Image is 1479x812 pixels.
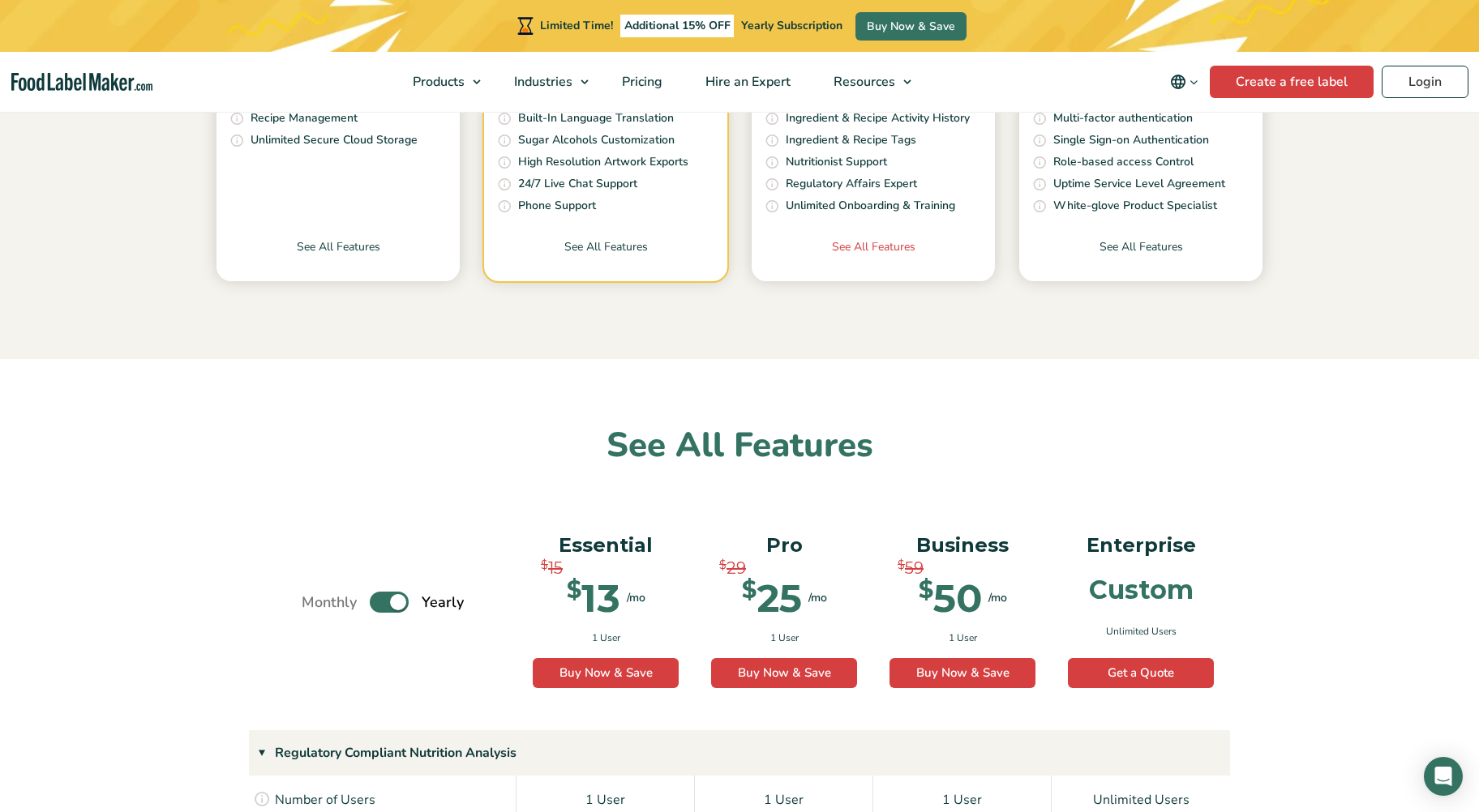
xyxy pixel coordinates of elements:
span: Resources [829,73,897,91]
div: 13 [567,579,620,618]
p: Unlimited Secure Cloud Storage [251,131,418,149]
a: Food Label Maker homepage [11,73,152,92]
span: Unlimited Users [1106,624,1177,639]
a: Industries [493,52,597,112]
span: Yearly [422,592,464,613]
p: Ingredient & Recipe Tags [786,131,916,149]
a: See All Features [752,238,995,281]
p: White-glove Product Specialist [1053,197,1217,215]
span: $ [898,556,905,575]
span: 15 [548,556,563,580]
span: $ [719,556,727,575]
p: Multi-factor authentication [1053,109,1193,127]
span: /mo [988,589,1007,606]
p: Built-In Language Translation [518,109,674,127]
span: Hire an Expert [701,73,792,91]
p: 24/7 Live Chat Support [518,175,637,193]
p: Unlimited Onboarding & Training [786,197,955,215]
span: Additional 15% OFF [620,15,735,37]
span: 1 User [592,630,620,645]
p: Regulatory Affairs Expert [786,175,917,193]
a: Create a free label [1210,66,1374,98]
a: See All Features [484,238,727,281]
span: 1 User [770,630,799,645]
span: Pricing [617,73,664,91]
p: Enterprise [1068,530,1214,561]
span: 29 [727,556,746,580]
p: Pro [711,530,857,561]
p: Uptime Service Level Agreement [1053,175,1225,193]
h2: See All Features [208,424,1271,468]
p: Recipe Management [251,109,358,127]
span: $ [742,579,757,602]
span: /mo [627,589,645,606]
span: $ [567,579,581,602]
a: Buy Now & Save [533,658,679,689]
a: Resources [812,52,920,112]
p: Ingredient & Recipe Activity History [786,109,970,127]
a: Hire an Expert [684,52,808,112]
a: Pricing [601,52,680,112]
span: 1 User [949,630,977,645]
p: Sugar Alcohols Customization [518,131,675,149]
a: Buy Now & Save [855,12,967,41]
a: Login [1382,66,1468,98]
p: Nutritionist Support [786,153,887,171]
a: Products [392,52,489,112]
div: Regulatory Compliant Nutrition Analysis [249,730,1230,776]
button: Change language [1159,66,1210,98]
div: Open Intercom Messenger [1424,757,1463,796]
a: See All Features [216,238,460,281]
a: See All Features [1019,238,1263,281]
label: Toggle [370,592,409,613]
p: Phone Support [518,197,596,215]
div: 50 [919,579,982,618]
p: Role-based access Control [1053,153,1194,171]
span: Industries [509,73,574,91]
p: High Resolution Artwork Exports [518,153,688,171]
span: Products [408,73,466,91]
div: 25 [742,579,802,618]
span: Yearly Subscription [741,18,842,33]
p: Single Sign-on Authentication [1053,131,1209,149]
span: $ [919,579,933,602]
span: $ [541,556,548,575]
p: Number of Users [275,790,375,811]
a: Get a Quote [1068,658,1214,689]
a: Buy Now & Save [890,658,1035,689]
div: Custom [1089,577,1194,603]
a: Buy Now & Save [711,658,857,689]
span: Monthly [302,592,357,613]
span: Limited Time! [540,18,613,33]
p: Essential [533,530,679,561]
span: 59 [905,556,924,580]
span: /mo [808,589,827,606]
p: Business [890,530,1035,561]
